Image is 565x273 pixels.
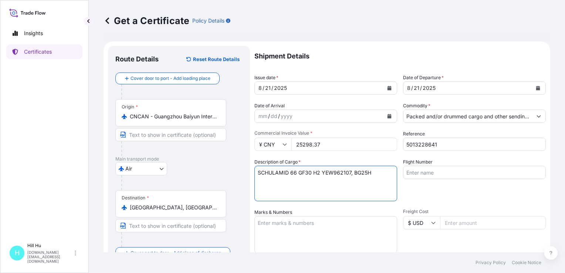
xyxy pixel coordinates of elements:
span: Air [125,165,132,172]
div: / [268,112,270,121]
button: Show suggestions [532,109,545,123]
p: Insights [24,30,43,37]
div: day, [413,84,420,92]
p: Route Details [115,55,159,64]
div: month, [406,84,411,92]
input: Origin [130,113,217,120]
div: / [420,84,422,92]
button: Cover door to port - Add loading place [115,73,220,84]
input: Destination [130,204,217,211]
a: Privacy Policy [476,260,506,266]
div: / [271,84,273,92]
input: Enter amount [291,138,397,151]
button: Calendar [383,82,395,94]
p: Hill Hu [27,243,73,249]
input: Enter booking reference [403,138,546,151]
input: Text to appear on certificate [115,128,226,141]
span: Cover port to door - Add place of discharge [131,249,221,257]
label: Flight Number [403,158,433,166]
div: / [278,112,280,121]
div: Destination [122,195,149,201]
span: Cover door to port - Add loading place [131,75,210,82]
div: month, [258,84,263,92]
span: Date of Arrival [254,102,285,109]
button: Cover port to door - Add place of discharge [115,247,230,259]
input: Type to search commodity [403,109,532,123]
p: Main transport mode [115,156,243,162]
label: Commodity [403,102,430,109]
p: Get a Certificate [104,15,189,27]
input: Enter amount [440,216,546,229]
div: year, [422,84,436,92]
div: day, [270,112,278,121]
p: Shipment Details [254,46,546,67]
span: Commercial Invoice Value [254,130,397,136]
span: Freight Cost [403,209,546,215]
a: Certificates [6,44,82,59]
label: Description of Cargo [254,158,301,166]
span: H [15,249,20,257]
div: month, [258,112,268,121]
input: Text to appear on certificate [115,219,226,232]
span: Date of Departure [403,74,444,81]
div: / [263,84,264,92]
div: year, [273,84,288,92]
a: Insights [6,26,82,41]
button: Select transport [115,162,167,175]
div: / [411,84,413,92]
button: Reset Route Details [183,53,243,65]
div: day, [264,84,271,92]
p: Policy Details [192,17,224,24]
div: year, [280,112,293,121]
button: Calendar [383,110,395,122]
span: Issue date [254,74,278,81]
p: Reset Route Details [193,55,240,63]
label: Reference [403,130,425,138]
button: Calendar [532,82,544,94]
p: Certificates [24,48,52,55]
label: Marks & Numbers [254,209,292,216]
a: Cookie Notice [512,260,541,266]
input: Enter name [403,166,546,179]
p: [DOMAIN_NAME][EMAIL_ADDRESS][DOMAIN_NAME] [27,250,73,263]
div: Origin [122,104,138,110]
